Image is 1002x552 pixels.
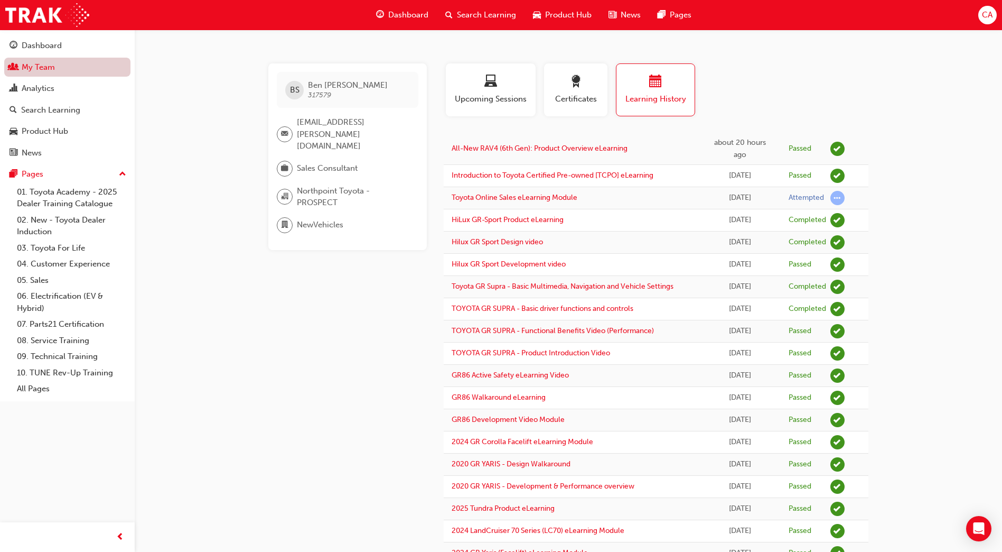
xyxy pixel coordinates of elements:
a: News [4,143,130,163]
a: TOYOTA GR SUPRA - Functional Benefits Video (Performance) [452,326,654,335]
a: All Pages [13,381,130,397]
span: search-icon [445,8,453,22]
span: learningRecordVerb_ATTEMPT-icon [830,191,845,205]
span: Learning History [624,93,687,105]
a: Product Hub [4,122,130,141]
div: Pages [22,168,43,180]
span: BS [290,84,299,96]
div: Dashboard [22,40,62,52]
a: 10. TUNE Rev-Up Training [13,365,130,381]
div: Analytics [22,82,54,95]
div: Completed [789,282,826,292]
a: 2025 Tundra Product eLearning [452,504,555,513]
div: Wed Sep 03 2025 12:27:17 GMT+0930 (Australian Central Standard Time) [707,303,773,315]
div: Passed [789,482,811,492]
span: organisation-icon [281,190,288,204]
button: Certificates [544,63,607,116]
span: department-icon [281,218,288,232]
button: DashboardMy TeamAnalyticsSearch LearningProduct HubNews [4,34,130,164]
a: Toyota GR Supra - Basic Multimedia, Navigation and Vehicle Settings [452,282,673,291]
div: Wed Sep 03 2025 12:26:52 GMT+0930 (Australian Central Standard Time) [707,325,773,337]
a: TOYOTA GR SUPRA - Basic driver functions and controls [452,304,633,313]
button: CA [978,6,997,24]
a: GR86 Active Safety eLearning Video [452,371,569,380]
a: 2020 GR YARIS - Development & Performance overview [452,482,634,491]
a: pages-iconPages [649,4,700,26]
div: Product Hub [22,125,68,137]
a: TOYOTA GR SUPRA - Product Introduction Video [452,348,610,357]
span: pages-icon [658,8,666,22]
span: search-icon [10,106,17,115]
div: Completed [789,215,826,225]
span: laptop-icon [484,75,497,89]
span: learningRecordVerb_PASS-icon [830,346,845,361]
a: Analytics [4,79,130,98]
a: 06. Electrification (EV & Hybrid) [13,288,130,316]
div: Wed Sep 03 2025 11:29:26 GMT+0930 (Australian Central Standard Time) [707,436,773,448]
span: learningRecordVerb_PASS-icon [830,502,845,516]
div: Wed Sep 03 2025 11:16:19 GMT+0930 (Australian Central Standard Time) [707,458,773,471]
span: Pages [670,9,691,21]
div: Wed Sep 03 2025 12:12:04 GMT+0930 (Australian Central Standard Time) [707,392,773,404]
span: Sales Consultant [297,162,358,174]
span: calendar-icon [649,75,662,89]
button: Pages [4,164,130,184]
a: 09. Technical Training [13,348,130,365]
span: chart-icon [10,84,17,94]
div: Passed [789,437,811,447]
span: guage-icon [10,41,17,51]
span: learningRecordVerb_PASS-icon [830,435,845,449]
a: Trak [5,3,89,27]
span: learningRecordVerb_COMPLETE-icon [830,280,845,294]
a: 07. Parts21 Certification [13,316,130,333]
a: 03. Toyota For Life [13,240,130,256]
span: learningRecordVerb_PASS-icon [830,369,845,383]
span: car-icon [533,8,541,22]
span: CA [982,9,992,21]
div: Attempted [789,193,824,203]
div: Passed [789,326,811,336]
span: learningRecordVerb_PASS-icon [830,480,845,494]
span: Search Learning [457,9,516,21]
span: news-icon [608,8,616,22]
div: Wed Sep 03 2025 16:15:39 GMT+0930 (Australian Central Standard Time) [707,192,773,204]
a: 02. New - Toyota Dealer Induction [13,212,130,240]
div: Open Intercom Messenger [966,516,991,541]
a: HiLux GR-Sport Product eLearning [452,215,564,224]
div: Wed Sep 03 2025 12:27:28 GMT+0930 (Australian Central Standard Time) [707,281,773,293]
div: Passed [789,526,811,536]
span: car-icon [10,127,17,136]
span: award-icon [569,75,582,89]
span: guage-icon [376,8,384,22]
a: 01. Toyota Academy - 2025 Dealer Training Catalogue [13,184,130,212]
span: Dashboard [388,9,428,21]
span: learningRecordVerb_PASS-icon [830,169,845,183]
span: learningRecordVerb_PASS-icon [830,324,845,338]
button: Learning History [616,63,695,116]
div: Search Learning [21,104,80,116]
span: Ben [PERSON_NAME] [308,80,388,90]
a: Hilux GR Sport Development video [452,260,566,269]
span: NewVehicles [297,219,343,231]
a: My Team [4,58,130,77]
a: 05. Sales [13,272,130,289]
a: 04. Customer Experience [13,256,130,272]
span: Certificates [552,93,600,105]
span: learningRecordVerb_COMPLETE-icon [830,235,845,250]
div: Wed Sep 03 2025 10:32:22 GMT+0930 (Australian Central Standard Time) [707,503,773,515]
span: learningRecordVerb_PASS-icon [830,457,845,472]
div: Mon Sep 22 2025 14:31:21 GMT+0930 (Australian Central Standard Time) [707,137,773,161]
span: Product Hub [545,9,592,21]
div: Passed [789,371,811,381]
span: learningRecordVerb_PASS-icon [830,142,845,156]
span: [EMAIL_ADDRESS][PERSON_NAME][DOMAIN_NAME] [297,116,410,152]
span: learningRecordVerb_COMPLETE-icon [830,213,845,227]
span: briefcase-icon [281,162,288,176]
div: Completed [789,304,826,314]
div: Passed [789,171,811,181]
div: Passed [789,393,811,403]
a: search-iconSearch Learning [437,4,525,26]
div: Passed [789,459,811,470]
a: 2024 LandCruiser 70 Series (LC70) eLearning Module [452,526,624,535]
